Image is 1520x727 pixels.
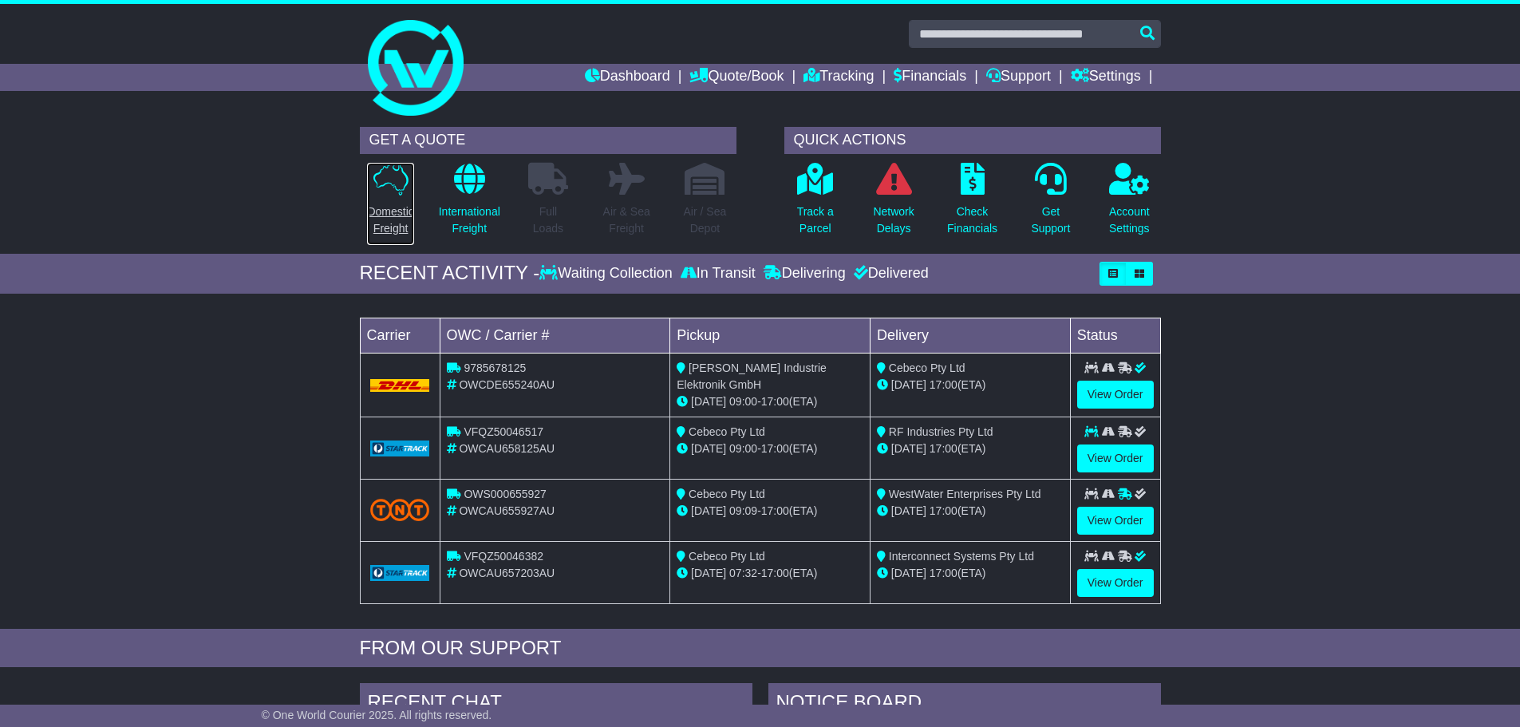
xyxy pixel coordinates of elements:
span: © One World Courier 2025. All rights reserved. [262,709,492,721]
span: OWCAU658125AU [459,442,555,455]
span: Cebeco Pty Ltd [689,488,765,500]
span: Interconnect Systems Pty Ltd [889,550,1034,563]
span: VFQZ50046382 [464,550,543,563]
a: AccountSettings [1108,162,1151,246]
span: 17:00 [930,567,957,579]
div: NOTICE BOARD [768,683,1161,726]
div: - (ETA) [677,503,863,520]
span: OWS000655927 [464,488,547,500]
a: DomesticFreight [366,162,414,246]
a: Support [986,64,1051,91]
div: - (ETA) [677,393,863,410]
div: Delivered [850,265,929,283]
span: 17:00 [761,395,789,408]
a: Track aParcel [796,162,835,246]
div: (ETA) [877,441,1064,457]
div: RECENT CHAT [360,683,752,726]
a: Financials [894,64,966,91]
div: (ETA) [877,377,1064,393]
span: [DATE] [691,395,726,408]
td: Delivery [870,318,1070,353]
td: Carrier [360,318,440,353]
span: Cebeco Pty Ltd [689,550,765,563]
span: OWCDE655240AU [459,378,555,391]
div: - (ETA) [677,441,863,457]
a: View Order [1077,507,1154,535]
a: View Order [1077,381,1154,409]
a: Dashboard [585,64,670,91]
p: Full Loads [528,203,568,237]
span: 09:00 [729,442,757,455]
div: QUICK ACTIONS [784,127,1161,154]
div: FROM OUR SUPPORT [360,637,1161,660]
span: OWCAU655927AU [459,504,555,517]
a: Settings [1071,64,1141,91]
a: InternationalFreight [438,162,501,246]
p: Air & Sea Freight [603,203,650,237]
span: [DATE] [691,442,726,455]
div: - (ETA) [677,565,863,582]
a: CheckFinancials [946,162,998,246]
span: 17:00 [930,378,957,391]
div: (ETA) [877,565,1064,582]
a: GetSupport [1030,162,1071,246]
span: [DATE] [891,378,926,391]
span: WestWater Enterprises Pty Ltd [889,488,1041,500]
span: Cebeco Pty Ltd [689,425,765,438]
span: 07:32 [729,567,757,579]
span: [DATE] [891,567,926,579]
a: View Order [1077,569,1154,597]
td: Pickup [670,318,871,353]
span: 09:00 [729,395,757,408]
a: View Order [1077,444,1154,472]
span: [DATE] [691,504,726,517]
div: RECENT ACTIVITY - [360,262,540,285]
span: [PERSON_NAME] Industrie Elektronik GmbH [677,362,827,391]
p: Network Delays [873,203,914,237]
div: In Transit [677,265,760,283]
span: VFQZ50046517 [464,425,543,438]
span: [DATE] [891,442,926,455]
p: Check Financials [947,203,997,237]
span: Cebeco Pty Ltd [889,362,965,374]
p: Air / Sea Depot [684,203,727,237]
a: Quote/Book [689,64,784,91]
span: 17:00 [761,442,789,455]
p: International Freight [439,203,500,237]
img: GetCarrierServiceLogo [370,565,430,581]
span: RF Industries Pty Ltd [889,425,993,438]
span: 09:09 [729,504,757,517]
td: OWC / Carrier # [440,318,670,353]
span: 17:00 [761,567,789,579]
td: Status [1070,318,1160,353]
span: [DATE] [691,567,726,579]
span: [DATE] [891,504,926,517]
span: 9785678125 [464,362,526,374]
span: 17:00 [930,442,957,455]
div: (ETA) [877,503,1064,520]
img: GetCarrierServiceLogo [370,441,430,456]
div: Waiting Collection [539,265,676,283]
img: TNT_Domestic.png [370,499,430,520]
p: Get Support [1031,203,1070,237]
div: Delivering [760,265,850,283]
span: OWCAU657203AU [459,567,555,579]
div: GET A QUOTE [360,127,736,154]
span: 17:00 [930,504,957,517]
a: Tracking [803,64,874,91]
span: 17:00 [761,504,789,517]
a: NetworkDelays [872,162,914,246]
img: DHL.png [370,379,430,392]
p: Account Settings [1109,203,1150,237]
p: Track a Parcel [797,203,834,237]
p: Domestic Freight [367,203,413,237]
